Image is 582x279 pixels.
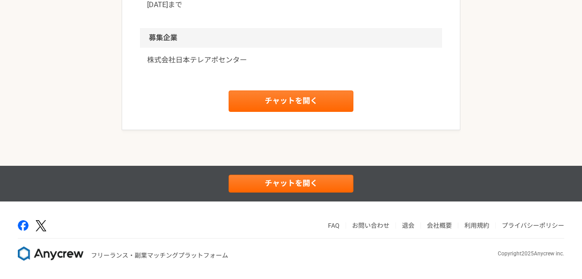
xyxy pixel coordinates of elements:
[18,246,84,261] img: 8DqYSo04kwAAAAASUVORK5CYII=
[402,222,414,229] a: 退会
[427,222,452,229] a: 会社概要
[91,251,228,260] p: フリーランス・副業マッチングプラットフォーム
[464,222,489,229] a: 利用規約
[328,222,340,229] a: FAQ
[229,175,353,193] a: チャットを開く
[18,220,29,231] img: facebook-2adfd474.png
[36,220,46,231] img: x-391a3a86.png
[147,55,435,66] a: 株式会社日本テレアポセンター
[229,90,353,112] a: チャットを開く
[502,222,564,229] a: プライバシーポリシー
[498,250,564,258] p: Copyright 2025 Anycrew inc.
[352,222,389,229] a: お問い合わせ
[140,28,442,48] h2: 募集企業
